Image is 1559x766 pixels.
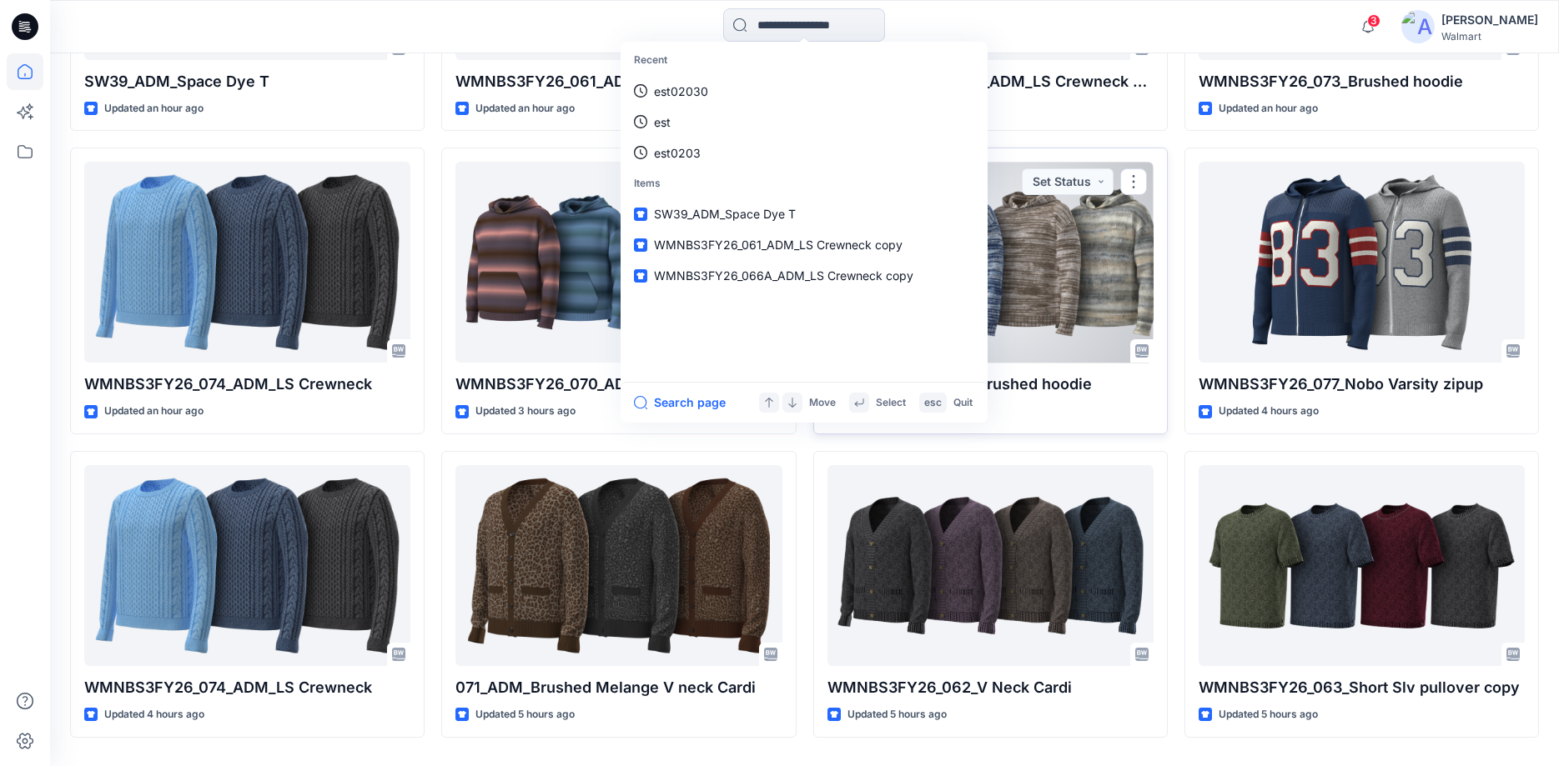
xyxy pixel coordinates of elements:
[624,229,984,260] a: WMNBS3FY26_061_ADM_LS Crewneck copy
[654,144,701,162] p: est0203
[654,207,796,221] span: SW39_ADM_Space Dye T
[455,373,782,396] p: WMNBS3FY26_070_ADM_Spacedye
[455,465,782,666] a: 071_ADM_Brushed Melange V neck Cardi
[654,113,671,131] p: est
[624,260,984,291] a: WMNBS3FY26_066A_ADM_LS Crewneck copy
[1441,10,1538,30] div: [PERSON_NAME]
[624,76,984,107] a: est02030
[827,465,1154,666] a: WMNBS3FY26_062_V Neck Cardi
[1199,676,1525,699] p: WMNBS3FY26_063_Short Slv pullover copy
[475,100,575,118] p: Updated an hour ago
[84,70,410,93] p: SW39_ADM_Space Dye T
[634,393,726,413] button: Search page
[84,373,410,396] p: WMNBS3FY26_074_ADM_LS Crewneck
[455,676,782,699] p: 071_ADM_Brushed Melange V neck Cardi
[847,706,947,723] p: Updated 5 hours ago
[624,198,984,229] a: SW39_ADM_Space Dye T
[84,676,410,699] p: WMNBS3FY26_074_ADM_LS Crewneck
[455,162,782,363] a: WMNBS3FY26_070_ADM_Spacedye
[809,394,836,412] p: Move
[654,268,913,283] span: WMNBS3FY26_066A_ADM_LS Crewneck copy
[1199,70,1525,93] p: WMNBS3FY26_073_Brushed hoodie
[624,138,984,168] a: est0203
[654,83,708,100] p: est02030
[827,373,1154,396] p: WMNBS3FY26_073_Brushed hoodie
[953,394,973,412] p: Quit
[104,100,204,118] p: Updated an hour ago
[827,162,1154,363] a: WMNBS3FY26_073_Brushed hoodie
[1401,10,1435,43] img: avatar
[475,403,576,420] p: Updated 3 hours ago
[1219,403,1319,420] p: Updated 4 hours ago
[455,70,782,93] p: WMNBS3FY26_061_ADM_LS Crewneck copy
[924,394,942,412] p: esc
[827,676,1154,699] p: WMNBS3FY26_062_V Neck Cardi
[624,168,984,199] p: Items
[84,162,410,363] a: WMNBS3FY26_074_ADM_LS Crewneck
[827,70,1154,93] p: WMNBS3FY26_066A_ADM_LS Crewneck copy
[1199,373,1525,396] p: WMNBS3FY26_077_Nobo Varsity zipup
[624,45,984,76] p: Recent
[654,238,903,252] span: WMNBS3FY26_061_ADM_LS Crewneck copy
[1199,465,1525,666] a: WMNBS3FY26_063_Short Slv pullover copy
[624,107,984,138] a: est
[1199,162,1525,363] a: WMNBS3FY26_077_Nobo Varsity zipup
[1367,14,1380,28] span: 3
[84,465,410,666] a: WMNBS3FY26_074_ADM_LS Crewneck
[876,394,906,412] p: Select
[1219,100,1318,118] p: Updated an hour ago
[475,706,575,723] p: Updated 5 hours ago
[104,403,204,420] p: Updated an hour ago
[104,706,204,723] p: Updated 4 hours ago
[1219,706,1318,723] p: Updated 5 hours ago
[1441,30,1538,43] div: Walmart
